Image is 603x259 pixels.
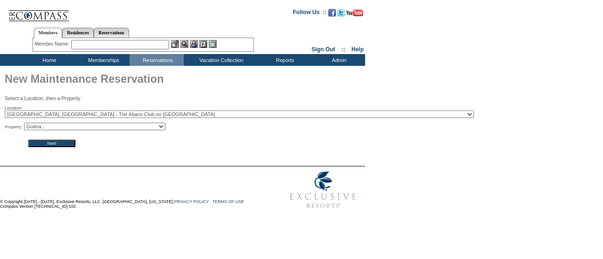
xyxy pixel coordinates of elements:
a: Help [351,46,364,53]
p: Select a Location, then a Property [5,95,365,101]
a: PRIVACY POLICY [174,199,209,204]
span: Location: [5,105,23,111]
span: :: [342,46,345,53]
a: TERMS OF USE [212,199,244,204]
td: Admin [311,54,365,66]
td: Memberships [75,54,130,66]
div: Member Name: [35,40,71,48]
img: Subscribe to our YouTube Channel [346,9,363,16]
td: Home [21,54,75,66]
img: b_calculator.gif [209,40,217,48]
td: Reports [257,54,311,66]
img: View [180,40,188,48]
td: Follow Us :: [293,8,326,19]
img: Reservations [199,40,207,48]
img: Exclusive Resorts [281,166,365,213]
a: Members [34,28,63,38]
a: Follow us on Twitter [337,12,345,17]
img: Impersonate [190,40,198,48]
td: Vacation Collection [184,54,257,66]
a: Become our fan on Facebook [328,12,336,17]
a: Reservations [94,28,129,38]
span: Property: [5,124,23,130]
img: b_edit.gif [171,40,179,48]
img: Compass Home [8,2,69,22]
a: Residences [62,28,94,38]
img: Follow us on Twitter [337,9,345,16]
td: Reservations [130,54,184,66]
h1: New Maintenance Reservation [5,71,365,90]
img: Become our fan on Facebook [328,9,336,16]
input: Next [28,140,75,147]
a: Sign Out [311,46,335,53]
a: Subscribe to our YouTube Channel [346,12,363,17]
